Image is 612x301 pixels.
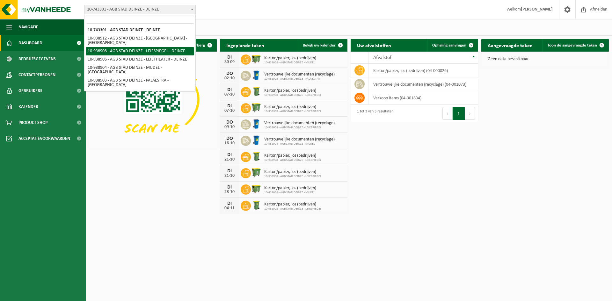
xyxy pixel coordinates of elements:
[223,190,236,194] div: 28-10
[368,77,478,91] td: vertrouwelijke documenten (recyclage) (04-001073)
[251,54,262,64] img: WB-1100-HPE-GN-50
[354,106,393,120] div: 1 tot 3 van 3 resultaten
[86,34,194,47] li: 10-938912 - AGB STAD DEINZE - [GEOGRAPHIC_DATA] - [GEOGRAPHIC_DATA]
[84,5,195,14] span: 10-743301 - AGB STAD DEINZE - DEINZE
[264,175,321,178] span: 10-938908 - AGB STAD DEINZE - LEIESPIEGEL
[264,121,335,126] span: Vertrouwelijke documenten (recyclage)
[548,43,597,47] span: Toon de aangevraagde taken
[223,168,236,174] div: DI
[18,51,56,67] span: Bedrijfsgegevens
[264,77,335,81] span: 10-938903 - AGB STAD DEINZE - PALAESTRA
[18,35,42,51] span: Dashboard
[251,200,262,211] img: WB-0240-HPE-GN-51
[264,56,316,61] span: Karton/papier, los (bedrijven)
[298,39,347,52] a: Bekijk uw kalender
[264,72,335,77] span: Vertrouwelijke documenten (recyclage)
[432,43,466,47] span: Ophaling aanvragen
[84,5,196,14] span: 10-743301 - AGB STAD DEINZE - DEINZE
[264,191,316,195] span: 10-938904 - AGB STAD DEINZE - MUDEL
[264,61,316,65] span: 10-938904 - AGB STAD DEINZE - MUDEL
[18,131,70,147] span: Acceptatievoorwaarden
[264,126,335,130] span: 10-938908 - AGB STAD DEINZE - LEIESPIEGEL
[223,125,236,129] div: 09-10
[488,57,602,61] p: Geen data beschikbaar.
[427,39,477,52] a: Ophaling aanvragen
[264,110,321,113] span: 10-938908 - AGB STAD DEINZE - LEIESPIEGEL
[373,55,391,60] span: Afvalstof
[86,47,194,55] li: 10-938908 - AGB STAD DEINZE - LEIESPIEGEL - DEINZE
[264,93,321,97] span: 10-938908 - AGB STAD DEINZE - LEIESPIEGEL
[368,91,478,105] td: verkoop items (04-001834)
[86,76,194,89] li: 10-938903 - AGB STAD DEINZE - PALAESTRA - [GEOGRAPHIC_DATA]
[251,102,262,113] img: WB-0770-HPE-GN-51
[86,64,194,76] li: 10-938904 - AGB STAD DEINZE - MUDEL - [GEOGRAPHIC_DATA]
[89,52,217,147] img: Download de VHEPlus App
[251,70,262,81] img: WB-0240-HPE-BE-09
[251,135,262,146] img: WB-0240-HPE-BE-09
[368,64,478,77] td: karton/papier, los (bedrijven) (04-000026)
[264,158,321,162] span: 10-938908 - AGB STAD DEINZE - LEIESPIEGEL
[264,88,321,93] span: Karton/papier, los (bedrijven)
[264,207,321,211] span: 10-938908 - AGB STAD DEINZE - LEIESPIEGEL
[223,201,236,206] div: DI
[303,43,336,47] span: Bekijk uw kalender
[223,136,236,141] div: DO
[186,39,216,52] button: Verberg
[18,83,42,99] span: Gebruikers
[223,152,236,157] div: DI
[223,92,236,97] div: 07-10
[86,26,194,34] li: 10-743301 - AGB STAD DEINZE - DEINZE
[223,120,236,125] div: DO
[264,169,321,175] span: Karton/papier, los (bedrijven)
[481,39,539,51] h2: Aangevraagde taken
[264,137,335,142] span: Vertrouwelijke documenten (recyclage)
[86,89,194,97] li: 10-938828 - STAD DEINZE-RAC - DEINZE
[223,55,236,60] div: DI
[521,7,553,12] strong: [PERSON_NAME]
[223,60,236,64] div: 30-09
[442,107,453,120] button: Previous
[18,67,55,83] span: Contactpersonen
[453,107,465,120] button: 1
[264,202,321,207] span: Karton/papier, los (bedrijven)
[220,39,271,51] h2: Ingeplande taken
[223,206,236,211] div: 04-11
[351,39,397,51] h2: Uw afvalstoffen
[264,186,316,191] span: Karton/papier, los (bedrijven)
[264,153,321,158] span: Karton/papier, los (bedrijven)
[223,157,236,162] div: 21-10
[191,43,205,47] span: Verberg
[465,107,475,120] button: Next
[223,109,236,113] div: 07-10
[251,86,262,97] img: WB-0240-HPE-GN-51
[18,19,38,35] span: Navigatie
[86,55,194,64] li: 10-938906 - AGB STAD DEINZE - LEIETHEATER - DEINZE
[264,104,321,110] span: Karton/papier, los (bedrijven)
[251,183,262,194] img: WB-1100-HPE-GN-50
[223,71,236,76] div: DO
[18,99,38,115] span: Kalender
[223,87,236,92] div: DI
[223,76,236,81] div: 02-10
[264,142,335,146] span: 10-938904 - AGB STAD DEINZE - MUDEL
[543,39,608,52] a: Toon de aangevraagde taken
[251,118,262,129] img: WB-0240-HPE-BE-09
[223,174,236,178] div: 21-10
[223,185,236,190] div: DI
[223,104,236,109] div: DI
[251,167,262,178] img: WB-0770-HPE-GN-51
[18,115,47,131] span: Product Shop
[223,141,236,146] div: 16-10
[251,151,262,162] img: WB-0240-HPE-GN-51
